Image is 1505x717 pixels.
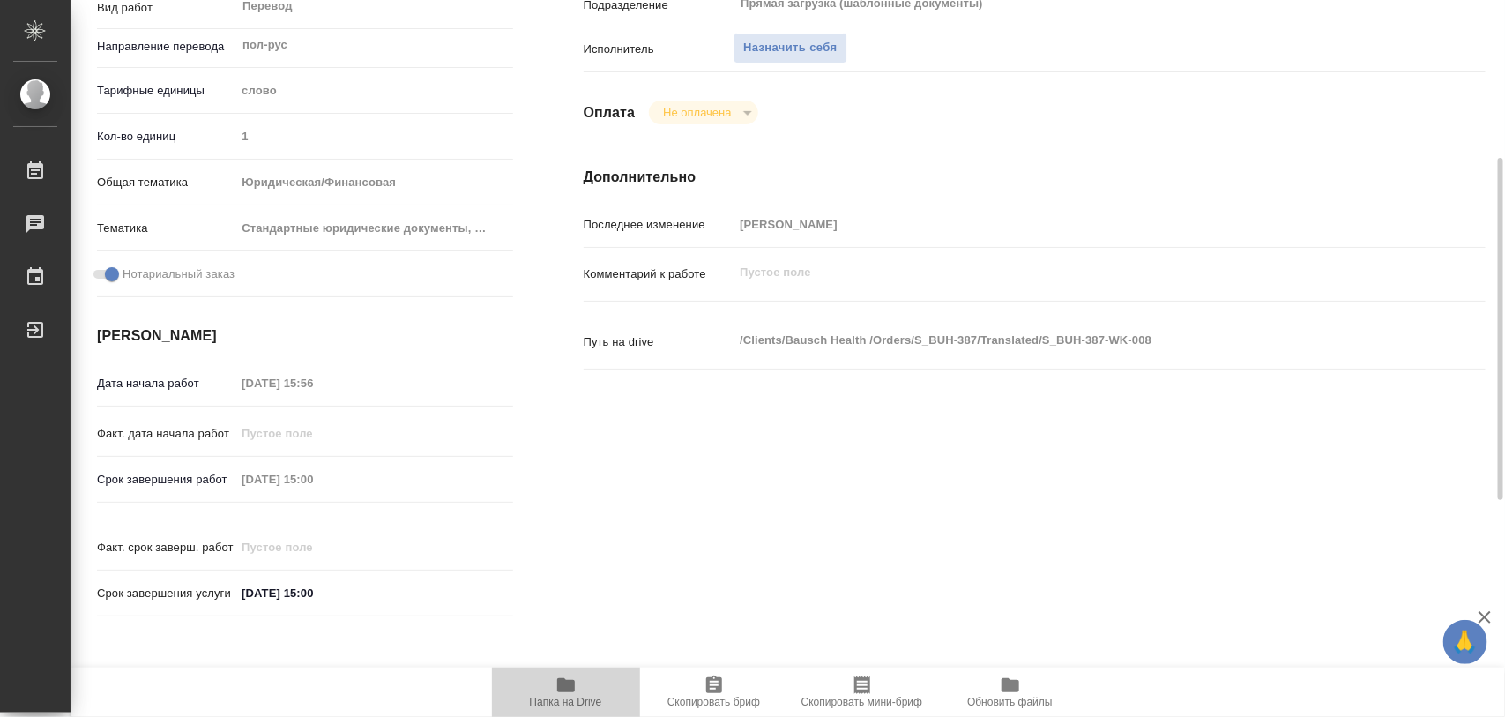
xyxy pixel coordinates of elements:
[97,585,235,602] p: Срок завершения услуги
[584,41,734,58] p: Исполнитель
[97,471,235,489] p: Срок завершения работ
[801,696,922,708] span: Скопировать мини-бриф
[97,82,235,100] p: Тарифные единицы
[743,38,837,58] span: Назначить себя
[788,668,936,717] button: Скопировать мини-бриф
[584,265,734,283] p: Комментарий к работе
[235,467,390,492] input: Пустое поле
[667,696,760,708] span: Скопировать бриф
[530,696,602,708] span: Папка на Drive
[97,38,235,56] p: Направление перевода
[235,370,390,396] input: Пустое поле
[123,265,235,283] span: Нотариальный заказ
[97,220,235,237] p: Тематика
[967,696,1053,708] span: Обновить файлы
[936,668,1084,717] button: Обновить файлы
[235,421,390,446] input: Пустое поле
[734,33,846,63] button: Назначить себя
[584,216,734,234] p: Последнее изменение
[97,425,235,443] p: Факт. дата начала работ
[235,76,512,106] div: слово
[235,168,512,198] div: Юридическая/Финансовая
[97,325,513,347] h4: [PERSON_NAME]
[734,212,1410,237] input: Пустое поле
[235,580,390,606] input: ✎ Введи что-нибудь
[235,123,512,149] input: Пустое поле
[97,539,235,556] p: Факт. срок заверш. работ
[235,213,512,243] div: Стандартные юридические документы, договоры, уставы
[97,375,235,392] p: Дата начала работ
[649,101,757,124] div: Не оплачена
[1450,624,1480,661] span: 🙏
[640,668,788,717] button: Скопировать бриф
[492,668,640,717] button: Папка на Drive
[97,128,235,146] p: Кол-во единиц
[584,167,1486,188] h4: Дополнительно
[584,333,734,351] p: Путь на drive
[235,534,390,560] input: Пустое поле
[1443,620,1487,664] button: 🙏
[584,102,636,123] h4: Оплата
[658,105,736,120] button: Не оплачена
[734,325,1410,355] textarea: /Clients/Bausch Health /Orders/S_BUH-387/Translated/S_BUH-387-WK-008
[97,174,235,191] p: Общая тематика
